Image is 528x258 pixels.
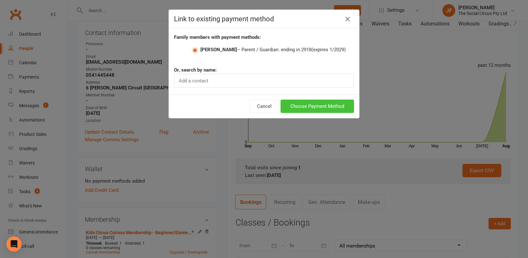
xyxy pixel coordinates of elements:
[281,100,354,113] button: Choose Payment Method
[174,34,261,40] strong: Family members with payment methods:
[178,77,211,85] input: Add a contact
[343,14,353,24] button: Close
[192,46,346,53] label: – Parent / Guardian: ending in 2918
[250,100,279,113] button: Cancel
[6,236,22,252] div: Open Intercom Messenger
[311,47,346,52] span: (expires 1/2029)
[200,47,237,52] strong: [PERSON_NAME]
[174,15,354,23] h4: Link to existing payment method
[174,67,217,73] strong: Or, search by name:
